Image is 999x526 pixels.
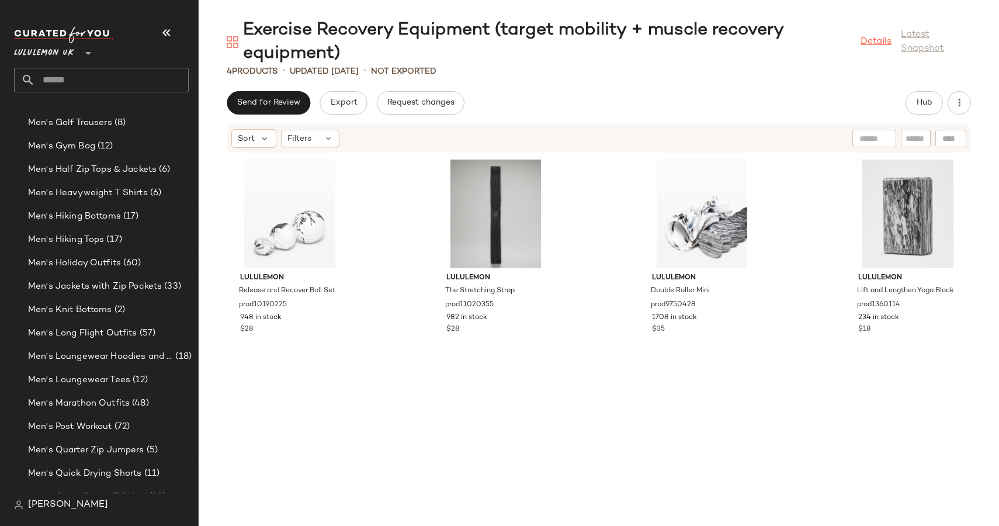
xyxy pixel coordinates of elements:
[231,160,349,268] img: LU9AKXS_0023_1
[858,313,899,323] span: 234 in stock
[387,98,455,108] span: Request changes
[137,327,156,340] span: (57)
[28,116,112,130] span: Men's Golf Trousers
[157,163,170,177] span: (6)
[437,160,555,268] img: LU9ARVS_0001_1
[445,286,515,296] span: The Stretching Strap
[112,303,125,317] span: (2)
[652,324,665,335] span: $35
[130,397,149,410] span: (48)
[28,233,104,247] span: Men's Hiking Tops
[287,133,311,145] span: Filters
[227,36,238,48] img: svg%3e
[239,286,335,296] span: Release and Recover Ball Set
[121,257,141,270] span: (60)
[144,444,158,457] span: (5)
[227,67,232,76] span: 4
[857,300,900,310] span: prod1360114
[28,373,130,387] span: Men's Loungewear Tees
[28,498,108,512] span: [PERSON_NAME]
[446,273,546,283] span: lululemon
[906,91,943,115] button: Hub
[121,210,139,223] span: (17)
[28,490,147,504] span: Men's Quick Drying T Shirts
[858,324,870,335] span: $18
[857,286,954,296] span: Lift and Lengthen Yoga Block
[28,467,142,480] span: Men's Quick Drying Shorts
[446,313,487,323] span: 982 in stock
[240,273,339,283] span: lululemon
[28,327,137,340] span: Men's Long Flight Outfits
[28,280,162,293] span: Men's Jackets with Zip Pockets
[112,420,130,434] span: (72)
[643,160,761,268] img: LU9AG2S_033234_1
[104,233,122,247] span: (17)
[282,64,285,78] span: •
[147,490,166,504] span: (10)
[130,373,148,387] span: (12)
[652,313,697,323] span: 1708 in stock
[28,444,144,457] span: Men's Quarter Zip Jumpers
[651,300,696,310] span: prod9750428
[651,286,710,296] span: Double Roller Mini
[148,186,161,200] span: (6)
[28,186,148,200] span: Men's Heavyweight T Shirts
[227,91,310,115] button: Send for Review
[14,500,23,510] img: svg%3e
[371,65,436,78] p: Not Exported
[14,27,113,43] img: cfy_white_logo.C9jOOHJF.svg
[320,91,367,115] button: Export
[28,420,112,434] span: Men's Post Workout
[237,98,300,108] span: Send for Review
[173,350,192,364] span: (18)
[849,160,967,268] img: LU9AC4S_0023_1
[652,273,751,283] span: lululemon
[28,397,130,410] span: Men's Marathon Outfits
[290,65,359,78] p: updated [DATE]
[227,19,861,65] div: Exercise Recovery Equipment (target mobility + muscle recovery equipment)
[858,273,958,283] span: lululemon
[861,35,892,49] a: Details
[162,280,181,293] span: (33)
[377,91,464,115] button: Request changes
[240,324,253,335] span: $28
[329,98,357,108] span: Export
[28,350,173,364] span: Men's Loungewear Hoodies and Sweatshirts
[28,140,95,153] span: Men's Gym Bag
[363,64,366,78] span: •
[28,163,157,177] span: Men's Half Zip Tops & Jackets
[446,324,459,335] span: $28
[239,300,287,310] span: prod10190225
[445,300,494,310] span: prod11020355
[28,210,121,223] span: Men's Hiking Bottoms
[227,65,277,78] div: Products
[112,116,126,130] span: (8)
[238,133,255,145] span: Sort
[28,303,112,317] span: Men's Knit Bottoms
[95,140,113,153] span: (12)
[916,98,932,108] span: Hub
[142,467,160,480] span: (11)
[240,313,282,323] span: 948 in stock
[14,40,74,61] span: Lululemon UK
[28,257,121,270] span: Men's Holiday Outfits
